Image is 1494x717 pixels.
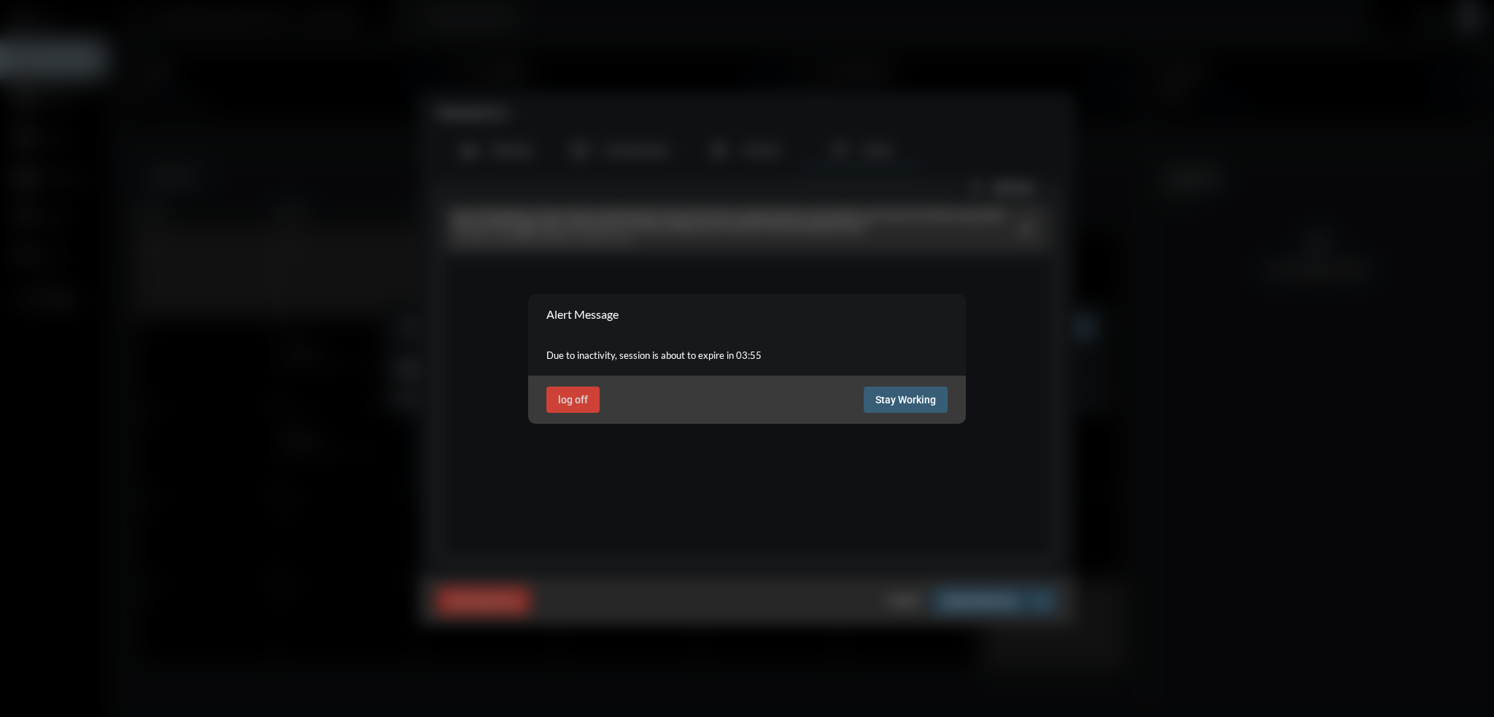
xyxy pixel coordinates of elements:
[546,307,619,321] h2: Alert Message
[546,349,948,361] p: Due to inactivity, session is about to expire in 03:55
[558,394,588,406] span: log off
[546,387,600,413] button: log off
[864,387,948,413] button: Stay Working
[875,394,936,406] span: Stay Working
